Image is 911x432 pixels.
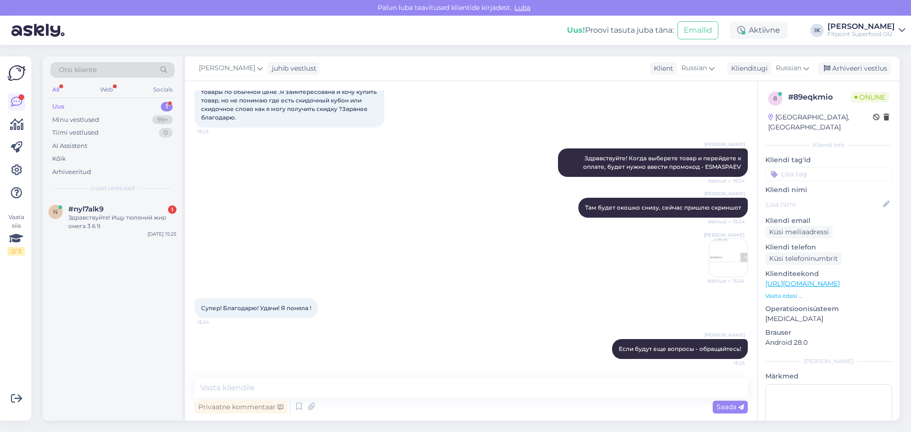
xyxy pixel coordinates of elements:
a: [URL][DOMAIN_NAME] [765,279,840,288]
p: Operatsioonisüsteem [765,304,892,314]
div: 0 [159,128,173,138]
span: Russian [776,63,801,74]
div: juhib vestlust [268,64,316,74]
span: Saada [716,403,744,411]
div: Arhiveeri vestlus [818,62,891,75]
div: Tiimi vestlused [52,128,99,138]
span: Супер! Благодарю! Удачи! Я поняла ! [201,304,311,312]
div: AI Assistent [52,141,87,151]
span: Там будет окошко снизу, сейчас пришлю скриншот [585,204,741,211]
div: Socials [151,83,175,96]
span: Nähtud ✓ 15:24 [708,177,745,184]
div: 1 [168,205,177,214]
span: Uued vestlused [91,184,135,193]
div: Klient [650,64,673,74]
span: Здравствуйте! Когда выберете товар и перейдете к оплате, будет нужно ввести промокод - ESMASPAEV [583,155,743,170]
div: [PERSON_NAME] [827,23,895,30]
span: 15:23 [197,128,233,135]
div: Minu vestlused [52,115,99,125]
button: Emailid [678,21,718,39]
p: Kliendi tag'id [765,155,892,165]
span: Online [851,92,889,102]
span: 8 [773,95,777,102]
p: [MEDICAL_DATA] [765,314,892,324]
div: [PERSON_NAME] [765,357,892,366]
span: 15:25 [709,359,745,367]
div: IK [810,24,824,37]
span: [PERSON_NAME] [704,190,745,197]
span: 15:24 [197,319,233,326]
div: Privaatne kommentaar [195,401,287,414]
span: [PERSON_NAME] [704,331,745,339]
div: Fitpoint Superfood OÜ [827,30,895,38]
p: Kliendi telefon [765,242,892,252]
div: Arhiveeritud [52,167,91,177]
p: Brauser [765,328,892,338]
div: Web [98,83,115,96]
p: Kliendi email [765,216,892,226]
div: Uus [52,102,65,111]
span: [PERSON_NAME] [704,141,745,148]
div: Proovi tasuta juba täna: [567,25,674,36]
b: Uus! [567,26,585,35]
span: Если будут еще вопросы - обращайтесь! [619,345,741,352]
a: [PERSON_NAME]Fitpoint Superfood OÜ [827,23,905,38]
div: # 89eqkmio [788,92,851,103]
span: [PERSON_NAME] [199,63,255,74]
input: Lisa tag [765,167,892,181]
span: Russian [681,63,707,74]
div: 1 [161,102,173,111]
div: [GEOGRAPHIC_DATA], [GEOGRAPHIC_DATA] [768,112,873,132]
span: Nähtud ✓ 15:24 [708,218,745,225]
p: Vaata edasi ... [765,292,892,300]
p: Kliendi nimi [765,185,892,195]
p: Märkmed [765,371,892,381]
div: Aktiivne [730,22,788,39]
div: Vaata siia [8,213,25,256]
span: Luba [511,3,533,12]
div: Küsi telefoninumbrit [765,252,842,265]
span: #nyl7alk9 [68,205,103,213]
div: [DATE] 15:25 [148,230,177,238]
div: Klienditugi [727,64,768,74]
div: 2 / 3 [8,247,25,256]
input: Lisa nimi [766,199,881,210]
div: All [50,83,61,96]
div: Здравствуйте! Ищу тюлений жир омега 3 6 9 [68,213,177,230]
p: Klienditeekond [765,269,892,279]
span: n [53,208,58,215]
img: Askly Logo [8,64,26,82]
div: Kõik [52,154,66,164]
div: 99+ [152,115,173,125]
p: Android 28.0 [765,338,892,348]
div: Kliendi info [765,141,892,149]
span: Otsi kliente [59,65,97,75]
img: Attachment [709,239,747,277]
span: Nähtud ✓ 15:24 [707,277,744,285]
div: Küsi meiliaadressi [765,226,833,239]
span: [PERSON_NAME] [704,231,744,239]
